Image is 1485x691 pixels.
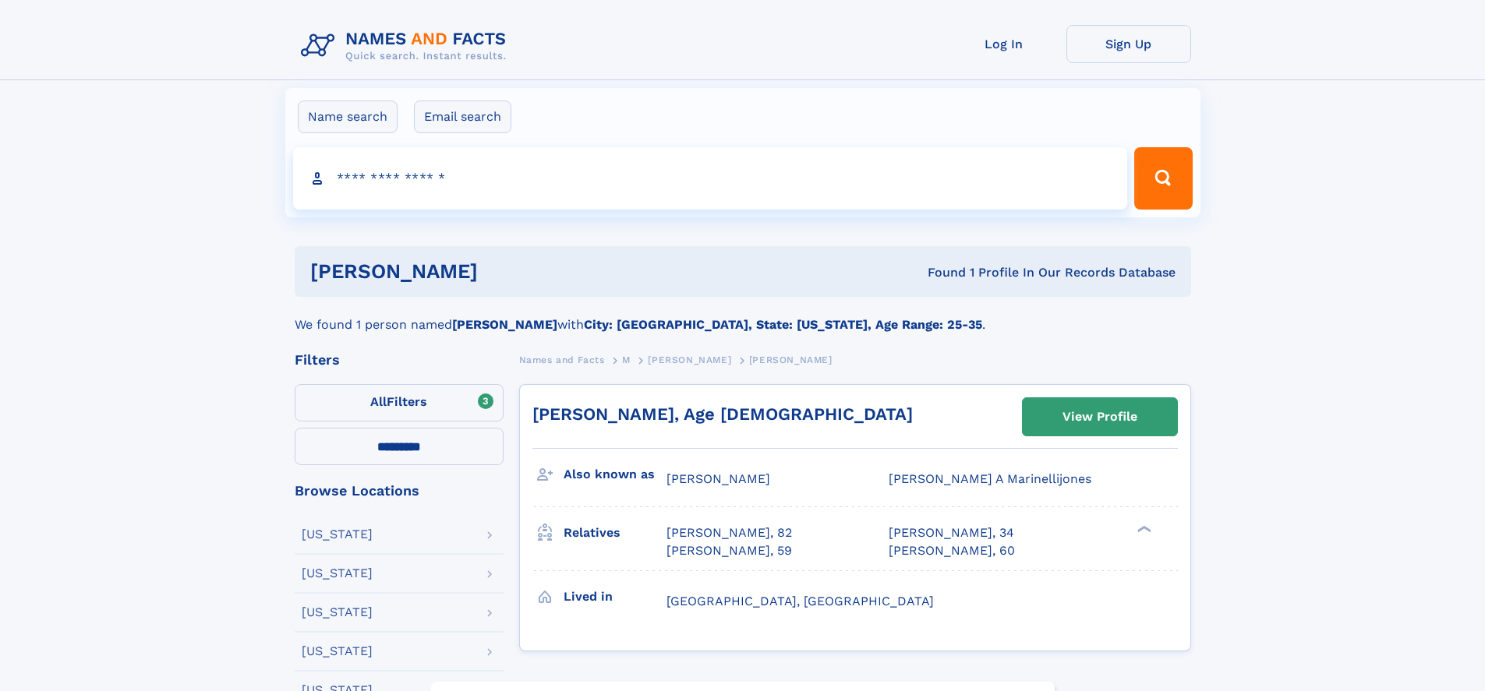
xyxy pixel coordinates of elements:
a: [PERSON_NAME] [648,350,731,369]
span: All [370,394,387,409]
label: Email search [414,100,511,133]
div: ❯ [1133,524,1152,534]
h3: Also known as [564,461,666,488]
a: Names and Facts [519,350,605,369]
span: [GEOGRAPHIC_DATA], [GEOGRAPHIC_DATA] [666,594,934,608]
div: [US_STATE] [302,567,373,580]
a: [PERSON_NAME], 34 [889,524,1014,541]
div: View Profile [1062,399,1137,435]
span: [PERSON_NAME] A Marinellijones [889,471,1091,486]
a: [PERSON_NAME], 59 [666,542,792,559]
img: Logo Names and Facts [295,25,519,67]
div: [US_STATE] [302,645,373,658]
div: We found 1 person named with . [295,297,1191,334]
a: Log In [942,25,1066,63]
div: Browse Locations [295,484,504,498]
div: [US_STATE] [302,528,373,541]
a: M [622,350,631,369]
span: [PERSON_NAME] [749,354,833,365]
input: search input [293,147,1128,210]
a: [PERSON_NAME], 82 [666,524,792,541]
b: City: [GEOGRAPHIC_DATA], State: [US_STATE], Age Range: 25-35 [584,317,982,332]
h1: [PERSON_NAME] [310,262,703,281]
span: [PERSON_NAME] [666,471,770,486]
a: Sign Up [1066,25,1191,63]
h3: Lived in [564,583,666,610]
span: [PERSON_NAME] [648,354,731,365]
div: Filters [295,353,504,367]
div: [US_STATE] [302,606,373,619]
b: [PERSON_NAME] [452,317,557,332]
a: [PERSON_NAME], 60 [889,542,1015,559]
a: View Profile [1023,398,1177,435]
label: Filters [295,384,504,421]
span: M [622,354,631,365]
h3: Relatives [564,520,666,546]
a: [PERSON_NAME], Age [DEMOGRAPHIC_DATA] [532,404,913,424]
label: Name search [298,100,398,133]
div: Found 1 Profile In Our Records Database [702,264,1176,281]
button: Search Button [1134,147,1192,210]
